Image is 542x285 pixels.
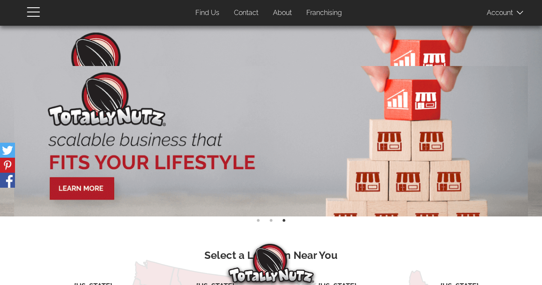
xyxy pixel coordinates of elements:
[14,66,528,247] img: A Business that Fits Your Lifestyle
[189,5,226,21] a: Find Us
[228,244,314,283] img: Totally Nutz Logo
[267,5,298,21] a: About
[267,216,275,225] button: 2 of 3
[33,250,509,261] h3: Select a Location Near You
[280,216,288,225] button: 3 of 3
[254,216,263,225] button: 1 of 3
[228,5,265,21] a: Contact
[300,5,348,21] a: Franchising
